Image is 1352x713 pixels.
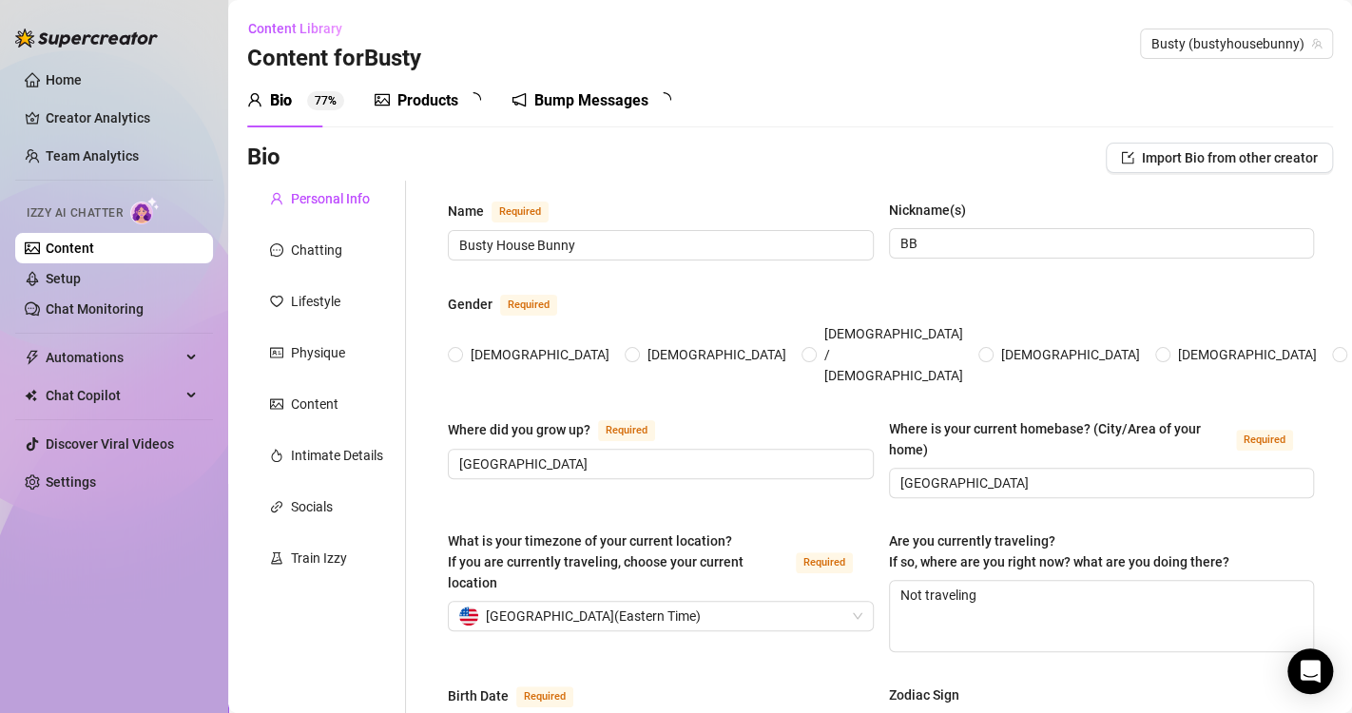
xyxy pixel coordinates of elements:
div: Personal Info [291,188,370,209]
span: Required [492,202,549,222]
div: Bio [270,89,292,112]
span: link [270,500,283,513]
div: Nickname(s) [889,200,966,221]
a: Home [46,72,82,87]
input: Nickname(s) [900,233,1300,254]
input: Name [459,235,859,256]
span: user [247,92,262,107]
img: Chat Copilot [25,389,37,402]
span: Required [796,552,853,573]
label: Gender [448,293,578,316]
div: Gender [448,294,493,315]
span: experiment [270,551,283,565]
span: message [270,243,283,257]
img: AI Chatter [130,197,160,224]
span: Content Library [248,21,342,36]
span: Chat Copilot [46,380,181,411]
span: import [1121,151,1134,164]
label: Where did you grow up? [448,418,676,441]
div: Birth Date [448,685,509,706]
span: [DEMOGRAPHIC_DATA] [1170,344,1324,365]
span: [DEMOGRAPHIC_DATA] / [DEMOGRAPHIC_DATA] [817,323,971,386]
span: Are you currently traveling? If so, where are you right now? what are you doing there? [889,533,1229,569]
div: Where is your current homebase? (City/Area of your home) [889,418,1229,460]
textarea: Not traveling [890,581,1314,651]
span: notification [512,92,527,107]
div: Content [291,394,338,414]
div: Open Intercom Messenger [1287,648,1333,694]
a: Settings [46,474,96,490]
a: Creator Analytics [46,103,198,133]
div: Chatting [291,240,342,260]
label: Birth Date [448,684,594,707]
span: idcard [270,346,283,359]
div: Products [397,89,458,112]
div: Name [448,201,484,222]
a: Discover Viral Videos [46,436,174,452]
span: Required [1236,430,1293,451]
sup: 77% [307,91,344,110]
div: Socials [291,496,333,517]
span: thunderbolt [25,350,40,365]
label: Nickname(s) [889,200,979,221]
div: Bump Messages [534,89,648,112]
span: [DEMOGRAPHIC_DATA] [463,344,617,365]
button: Import Bio from other creator [1106,143,1333,173]
img: us [459,607,478,626]
span: fire [270,449,283,462]
span: Required [598,420,655,441]
span: Automations [46,342,181,373]
div: Train Izzy [291,548,347,568]
span: picture [375,92,390,107]
h3: Bio [247,143,280,173]
span: What is your timezone of your current location? If you are currently traveling, choose your curre... [448,533,744,590]
span: [DEMOGRAPHIC_DATA] [640,344,794,365]
div: Intimate Details [291,445,383,466]
label: Where is your current homebase? (City/Area of your home) [889,418,1315,460]
img: logo-BBDzfeDw.svg [15,29,158,48]
a: Chat Monitoring [46,301,144,317]
span: [GEOGRAPHIC_DATA] ( Eastern Time ) [486,602,701,630]
span: loading [465,91,482,108]
span: user [270,192,283,205]
a: Team Analytics [46,148,139,164]
span: [DEMOGRAPHIC_DATA] [994,344,1148,365]
span: loading [655,91,672,108]
span: Izzy AI Chatter [27,204,123,222]
span: Busty (bustyhousebunny) [1151,29,1322,58]
div: Physique [291,342,345,363]
input: Where is your current homebase? (City/Area of your home) [900,472,1300,493]
label: Zodiac Sign [889,684,973,705]
input: Where did you grow up? [459,453,859,474]
div: Where did you grow up? [448,419,590,440]
span: Required [500,295,557,316]
span: heart [270,295,283,308]
span: Import Bio from other creator [1142,150,1318,165]
a: Setup [46,271,81,286]
a: Content [46,241,94,256]
span: picture [270,397,283,411]
button: Content Library [247,13,357,44]
span: Required [516,686,573,707]
div: Lifestyle [291,291,340,312]
label: Name [448,200,570,222]
div: Zodiac Sign [889,684,959,705]
h3: Content for Busty [247,44,421,74]
span: team [1311,38,1323,49]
